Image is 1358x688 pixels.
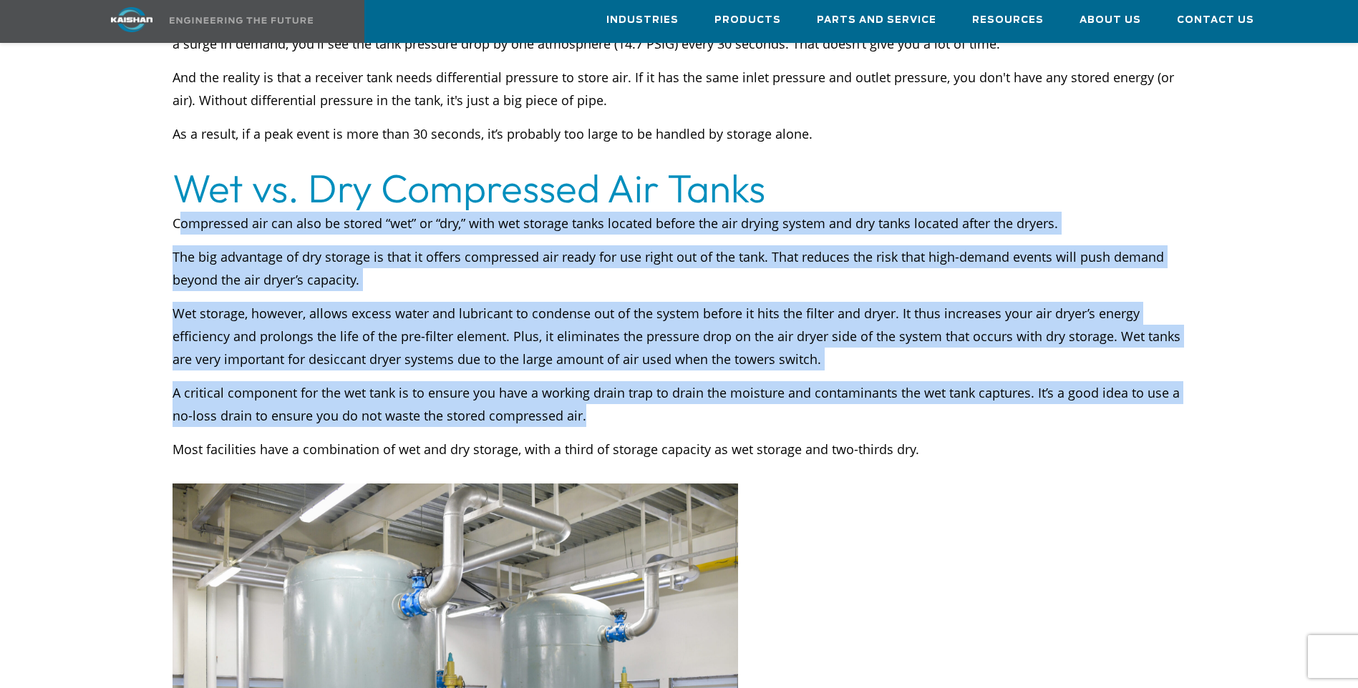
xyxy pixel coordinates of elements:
[606,1,679,39] a: Industries
[606,12,679,29] span: Industries
[1177,12,1254,29] span: Contact Us
[173,245,1186,291] p: The big advantage of dry storage is that it offers compressed air ready for use right out of the ...
[173,302,1186,370] p: Wet storage, however, allows excess water and lubricant to condense out of the system before it h...
[714,1,781,39] a: Products
[173,381,1186,427] p: A critical component for the wet tank is to ensure you have a working drain trap to drain the moi...
[817,1,936,39] a: Parts and Service
[170,17,313,24] img: Engineering the future
[173,168,1186,208] h2: Wet vs. Dry Compressed Air Tanks
[972,12,1044,29] span: Resources
[972,1,1044,39] a: Resources
[78,7,185,32] img: kaishan logo
[1080,12,1141,29] span: About Us
[1177,1,1254,39] a: Contact Us
[714,12,781,29] span: Products
[817,12,936,29] span: Parts and Service
[173,66,1186,112] p: And the reality is that a receiver tank needs differential pressure to store air. If it has the s...
[1080,1,1141,39] a: About Us
[173,212,1186,235] p: Compressed air can also be stored “wet” or “dry,” with wet storage tanks located before the air d...
[173,122,1186,168] p: As a result, if a peak event is more than 30 seconds, it’s probably too large to be handled by st...
[173,438,1186,483] p: Most facilities have a combination of wet and dry storage, with a third of storage capacity as we...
